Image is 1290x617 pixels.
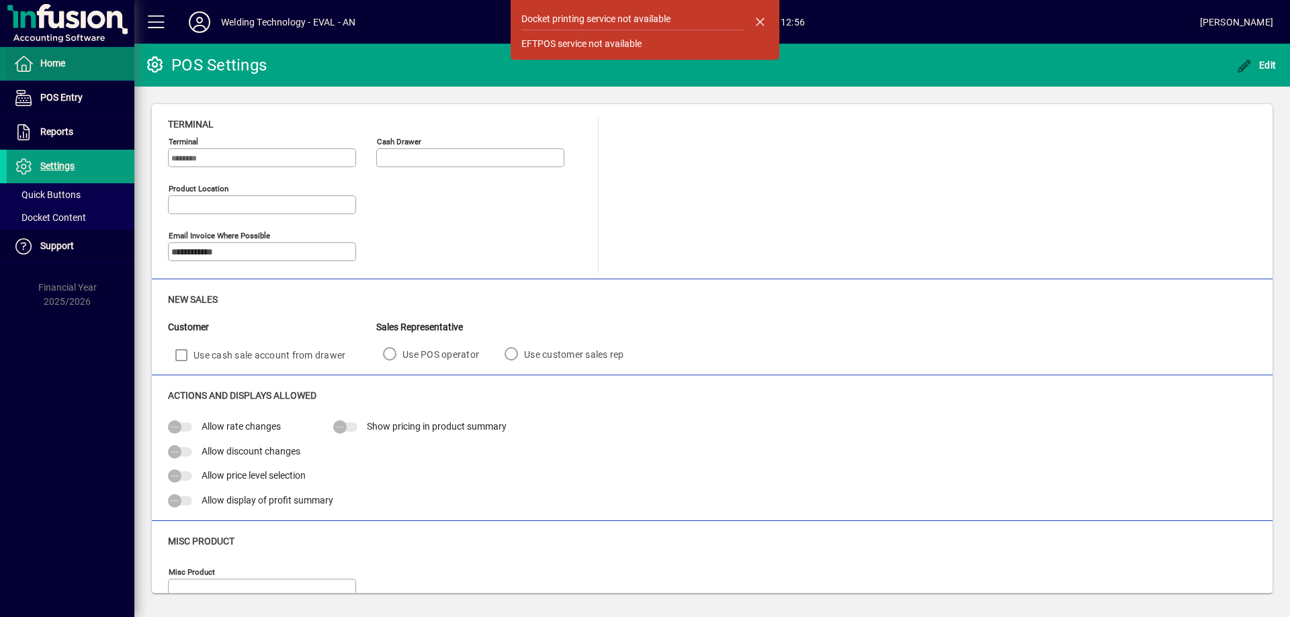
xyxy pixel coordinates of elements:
[7,206,134,229] a: Docket Content
[168,536,234,547] span: Misc Product
[221,11,355,33] div: Welding Technology - EVAL - AN
[7,230,134,263] a: Support
[169,137,198,146] mat-label: Terminal
[7,47,134,81] a: Home
[169,184,228,193] mat-label: Product location
[40,240,74,251] span: Support
[169,567,215,577] mat-label: Misc Product
[377,137,421,146] mat-label: Cash Drawer
[168,320,376,334] div: Customer
[144,54,267,76] div: POS Settings
[1200,11,1273,33] div: [PERSON_NAME]
[40,58,65,68] span: Home
[40,160,75,171] span: Settings
[40,126,73,137] span: Reports
[169,231,270,240] mat-label: Email Invoice where possible
[367,421,507,432] span: Show pricing in product summary
[7,81,134,115] a: POS Entry
[40,92,83,103] span: POS Entry
[7,183,134,206] a: Quick Buttons
[521,37,642,51] div: EFTPOS service not available
[355,11,1199,33] span: [DATE] 12:56
[1233,53,1280,77] button: Edit
[168,390,316,401] span: Actions and Displays Allowed
[202,495,333,506] span: Allow display of profit summary
[202,446,300,457] span: Allow discount changes
[7,115,134,149] a: Reports
[202,470,306,481] span: Allow price level selection
[13,212,86,223] span: Docket Content
[1236,60,1277,70] span: Edit
[168,119,214,130] span: Terminal
[376,320,643,334] div: Sales Representative
[202,421,281,432] span: Allow rate changes
[178,10,221,34] button: Profile
[13,189,81,200] span: Quick Buttons
[168,294,218,305] span: New Sales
